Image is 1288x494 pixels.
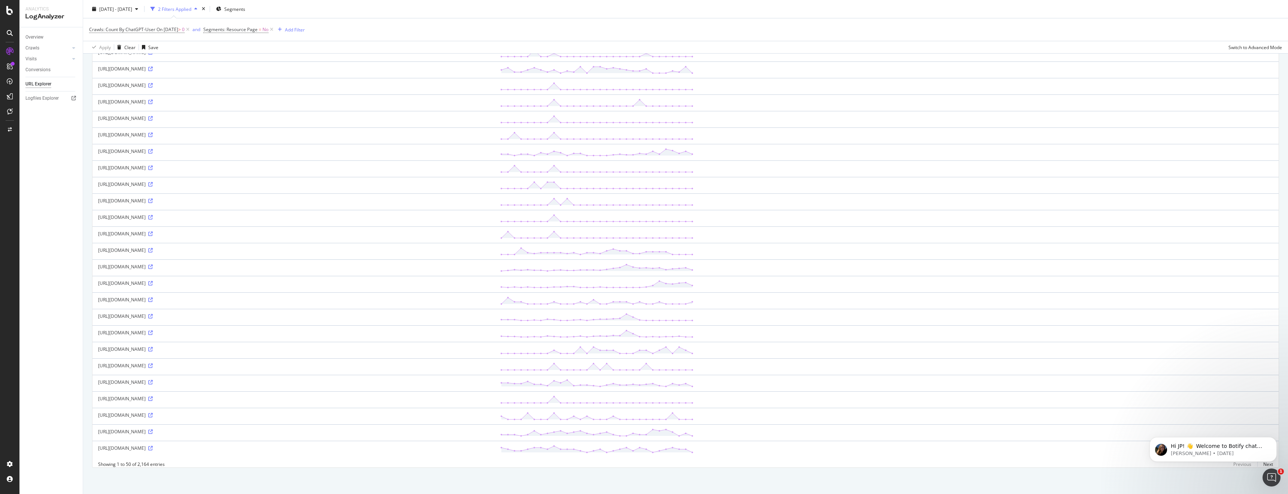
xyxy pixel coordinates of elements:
div: Switch to Advanced Mode [1228,44,1282,50]
span: 1 [1278,469,1284,475]
span: Segments: Resource Page [203,26,258,33]
div: URL Explorer [25,80,51,88]
div: Analytics [25,6,77,12]
button: Clear [114,41,136,53]
div: [URL][DOMAIN_NAME] [98,428,489,435]
div: Visits [25,55,37,63]
div: Crawls [25,44,39,52]
div: [URL][DOMAIN_NAME] [98,148,489,154]
span: 0 [182,24,185,35]
span: = [259,26,261,33]
div: [URL][DOMAIN_NAME] [98,280,489,286]
a: Visits [25,55,70,63]
span: [DATE] - [DATE] [99,6,132,12]
div: [URL][DOMAIN_NAME] [98,379,489,385]
a: Conversions [25,66,78,74]
div: 2 Filters Applied [158,6,191,12]
button: Apply [89,41,111,53]
button: Switch to Advanced Mode [1225,41,1282,53]
div: [URL][DOMAIN_NAME] [98,198,489,204]
div: Apply [99,44,111,50]
iframe: Intercom notifications message [1138,421,1288,474]
div: [URL][DOMAIN_NAME] [98,181,489,187]
div: [URL][DOMAIN_NAME] [98,263,489,270]
div: [URL][DOMAIN_NAME] [98,66,489,72]
a: URL Explorer [25,80,78,88]
div: [URL][DOMAIN_NAME] [98,132,489,138]
div: [URL][DOMAIN_NAME] [98,362,489,369]
div: [URL][DOMAIN_NAME] [98,412,489,418]
button: Save [139,41,158,53]
button: [DATE] - [DATE] [89,3,141,15]
div: [URL][DOMAIN_NAME] [98,296,489,303]
span: > [178,26,181,33]
a: Crawls [25,44,70,52]
button: and [192,26,200,33]
div: [URL][DOMAIN_NAME] [98,165,489,171]
div: [URL][DOMAIN_NAME] [98,247,489,253]
div: [URL][DOMAIN_NAME] [98,99,489,105]
span: Crawls: Count By ChatGPT-User [89,26,155,33]
div: [URL][DOMAIN_NAME] [98,329,489,336]
span: No [262,24,268,35]
div: [URL][DOMAIN_NAME] [98,115,489,121]
button: Add Filter [275,25,305,34]
div: [URL][DOMAIN_NAME] [98,346,489,352]
div: Clear [124,44,136,50]
a: Overview [25,33,78,41]
div: Showing 1 to 50 of 2,164 entries [98,461,165,467]
a: Logfiles Explorer [25,94,78,102]
div: Logfiles Explorer [25,94,59,102]
div: [URL][DOMAIN_NAME] [98,231,489,237]
button: 2 Filters Applied [148,3,200,15]
div: times [200,5,207,13]
div: Overview [25,33,43,41]
div: Save [148,44,158,50]
button: Segments [213,3,248,15]
div: [URL][DOMAIN_NAME] [98,214,489,220]
div: [URL][DOMAIN_NAME] [98,82,489,88]
span: On [DATE] [157,26,178,33]
div: LogAnalyzer [25,12,77,21]
span: Segments [224,6,245,12]
div: [URL][DOMAIN_NAME] [98,313,489,319]
div: [URL][DOMAIN_NAME] [98,445,489,451]
div: Add Filter [285,26,305,33]
div: Conversions [25,66,51,74]
iframe: Intercom live chat [1263,469,1281,487]
div: [URL][DOMAIN_NAME] [98,395,489,402]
